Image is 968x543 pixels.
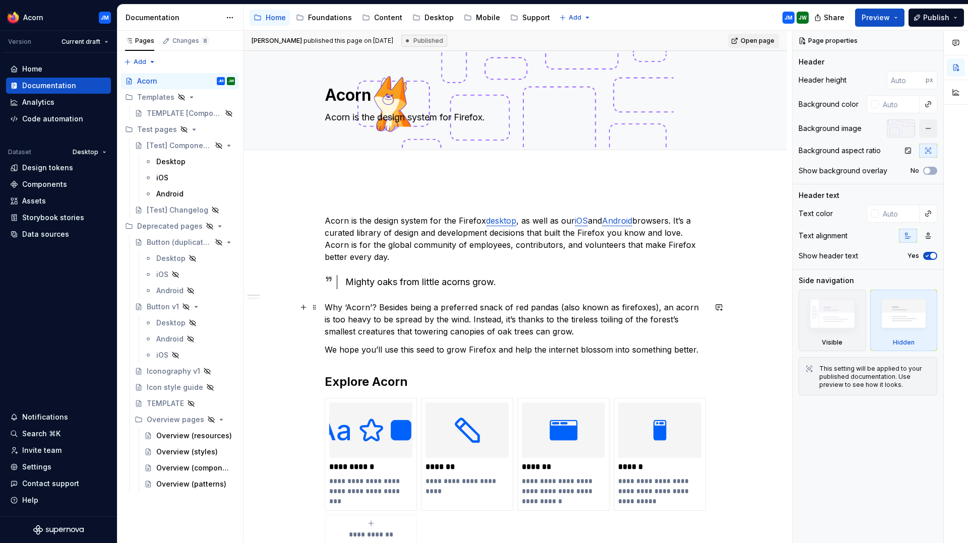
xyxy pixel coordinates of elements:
div: Overview (components) [156,463,233,473]
a: Storybook stories [6,210,111,226]
div: Iconography v1 [147,366,200,376]
div: Changes [172,37,209,45]
a: Analytics [6,94,111,110]
a: Home [6,61,111,77]
p: Why ‘Acorn’? Besides being a preferred snack of red pandas (also known as firefoxes), an acorn is... [325,301,706,337]
div: Button (duplicate test) [147,237,212,247]
div: Code automation [22,114,83,124]
a: [Test] Component overview [131,138,239,154]
div: Android [156,334,184,344]
span: [PERSON_NAME] [252,37,302,44]
h2: Explore Acorn [325,374,706,390]
div: Home [266,13,286,23]
span: Share [824,13,844,23]
a: iOS [575,216,588,226]
div: Contact support [22,479,79,489]
input: Auto [879,95,920,113]
div: Settings [22,462,51,472]
span: Desktop [73,148,98,156]
a: Desktop [140,315,239,331]
p: px [926,76,933,84]
div: Version [8,38,31,46]
a: Invite team [6,442,111,458]
a: Overview (patterns) [140,476,239,492]
span: Current draft [62,38,100,46]
div: Test pages [121,121,239,138]
div: Page tree [121,73,239,492]
a: Desktop [140,154,239,170]
div: Dataset [8,148,31,156]
div: Deprecated pages [137,221,203,231]
div: Data sources [22,229,69,239]
a: Mobile [460,10,504,26]
img: fc02b5d7-bbc8-4abf-bfa2-d976223ae9fe.png [329,402,412,458]
div: Visible [799,290,866,351]
div: Acorn [23,13,43,23]
div: JM [218,76,223,86]
a: Data sources [6,226,111,242]
a: Code automation [6,111,111,127]
div: Overview (patterns) [156,479,226,489]
div: Hidden [870,290,938,351]
a: Desktop [408,10,458,26]
div: Notifications [22,412,68,422]
img: 0c464354-150e-44a8-86d7-234d13b7770d.png [618,402,701,458]
span: Open page [741,37,774,45]
a: Assets [6,193,111,209]
div: Documentation [22,81,76,91]
div: Design tokens [22,163,73,173]
div: Mighty oaks from little acorns grow. [345,275,706,289]
span: 8 [201,37,209,45]
div: Overview pages [131,412,239,428]
div: Text color [799,209,833,219]
div: Support [522,13,550,23]
div: Overview (resources) [156,431,232,441]
div: Visible [822,338,842,347]
label: Yes [907,252,919,260]
img: c0e64498-20d3-43a9-8bab-a060faa9ef88.png [426,402,509,458]
label: No [911,167,919,175]
div: Pages [125,37,154,45]
button: Share [809,9,851,27]
div: Content [374,13,402,23]
span: Add [134,58,146,66]
input: Auto [887,71,926,89]
div: [Test] Changelog [147,205,208,215]
div: Text alignment [799,231,848,241]
div: Overview (styles) [156,447,218,457]
textarea: Acorn is the design system for Firefox. [323,109,704,125]
div: This setting will be applied to your published documentation. Use preview to see how it looks. [819,365,931,389]
div: Deprecated pages [121,218,239,234]
div: Analytics [22,97,54,107]
a: Overview (components) [140,460,239,476]
span: Preview [862,13,890,23]
a: iOS [140,170,239,186]
a: iOS [140,347,239,363]
div: JM [101,14,109,22]
div: JW [228,76,234,86]
a: Android [140,331,239,347]
img: 894890ef-b4b9-4142-abf4-a08b65caed53.png [7,12,19,24]
button: Search ⌘K [6,426,111,442]
div: Desktop [156,318,186,328]
button: Publish [909,9,964,27]
div: Assets [22,196,46,206]
div: Search ⌘K [22,429,60,439]
div: Acorn [137,76,157,86]
div: Mobile [476,13,500,23]
button: Desktop [68,145,111,159]
div: JW [799,14,807,22]
div: Background aspect ratio [799,146,881,156]
a: TEMPLATE [131,395,239,412]
a: Android [140,186,239,202]
a: Button (duplicate test) [131,234,239,250]
a: Support [506,10,554,26]
button: Help [6,492,111,508]
div: Help [22,495,38,505]
div: Foundations [308,13,352,23]
div: Home [22,64,42,74]
input: Auto [879,205,920,223]
a: TEMPLATE [Component page] [131,105,239,121]
a: Foundations [292,10,356,26]
a: Supernova Logo [33,525,84,535]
